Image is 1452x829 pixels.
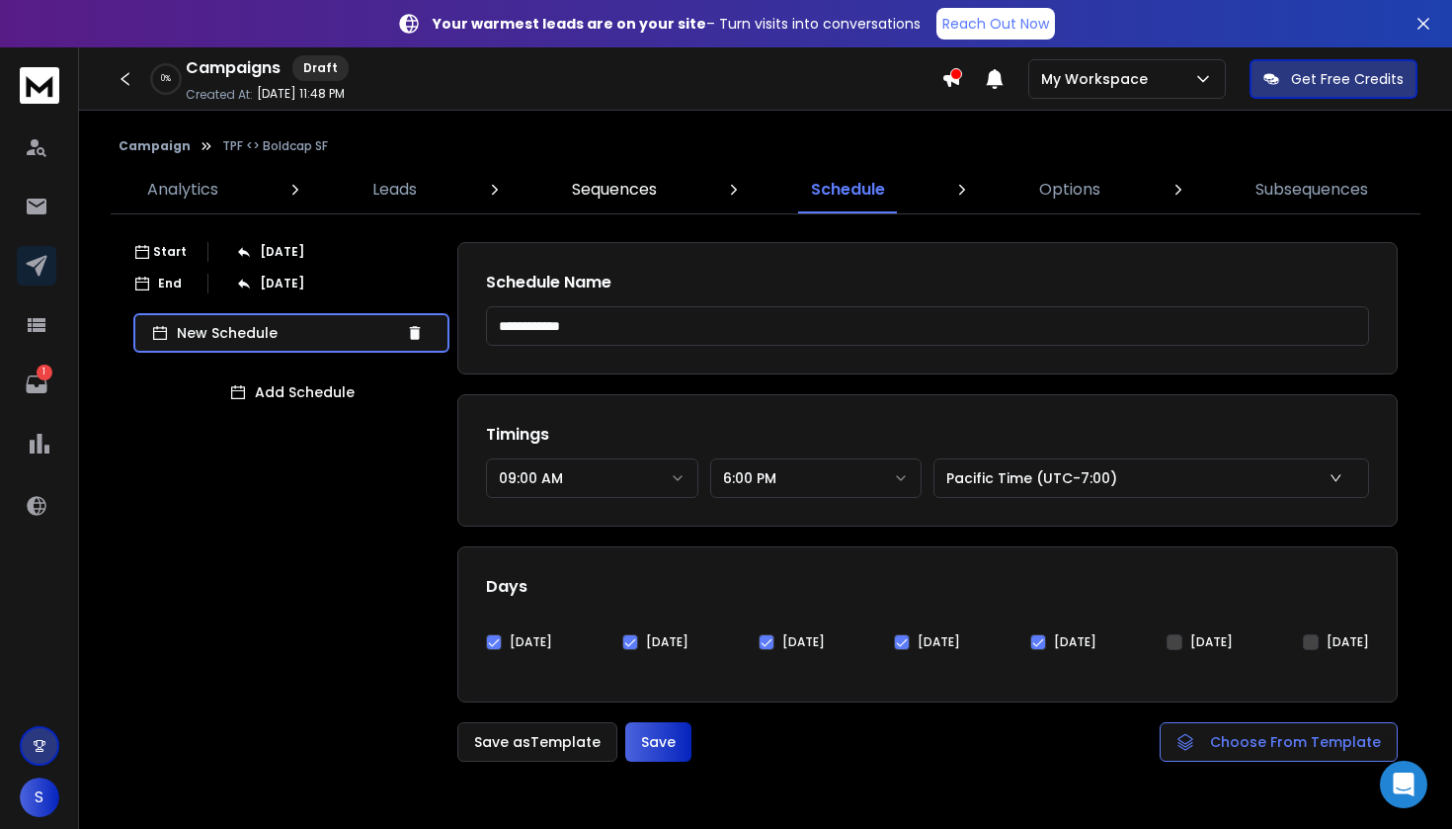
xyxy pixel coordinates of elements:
[20,67,59,104] img: logo
[20,778,59,817] button: S
[17,365,56,404] a: 1
[161,73,171,85] p: 0 %
[1291,69,1404,89] p: Get Free Credits
[153,244,187,260] p: Start
[1255,178,1368,202] p: Subsequences
[1041,69,1156,89] p: My Workspace
[1190,634,1233,650] label: [DATE]
[572,178,657,202] p: Sequences
[486,423,1369,447] h1: Timings
[486,271,1369,294] h1: Schedule Name
[119,138,191,154] button: Campaign
[942,14,1049,34] p: Reach Out Now
[811,178,885,202] p: Schedule
[457,722,617,762] button: Save asTemplate
[1039,178,1100,202] p: Options
[782,634,825,650] label: [DATE]
[222,138,328,154] p: TPF <> Boldcap SF
[1327,634,1369,650] label: [DATE]
[799,166,897,213] a: Schedule
[1244,166,1380,213] a: Subsequences
[1160,722,1398,762] button: Choose From Template
[133,373,449,412] button: Add Schedule
[186,87,253,103] p: Created At:
[1210,732,1381,752] span: Choose From Template
[486,458,698,498] button: 09:00 AM
[510,634,552,650] label: [DATE]
[257,86,345,102] p: [DATE] 11:48 PM
[1054,634,1096,650] label: [DATE]
[1250,59,1417,99] button: Get Free Credits
[946,468,1125,488] p: Pacific Time (UTC-7:00)
[560,166,669,213] a: Sequences
[372,178,417,202] p: Leads
[260,244,304,260] p: [DATE]
[646,634,688,650] label: [DATE]
[361,166,429,213] a: Leads
[486,575,1369,599] h1: Days
[1027,166,1112,213] a: Options
[135,166,230,213] a: Analytics
[433,14,921,34] p: – Turn visits into conversations
[936,8,1055,40] a: Reach Out Now
[177,323,398,343] p: New Schedule
[433,14,706,34] strong: Your warmest leads are on your site
[37,365,52,380] p: 1
[147,178,218,202] p: Analytics
[710,458,923,498] button: 6:00 PM
[260,276,304,291] p: [DATE]
[158,276,182,291] p: End
[292,55,349,81] div: Draft
[1380,761,1427,808] div: Open Intercom Messenger
[186,56,281,80] h1: Campaigns
[918,634,960,650] label: [DATE]
[625,722,691,762] button: Save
